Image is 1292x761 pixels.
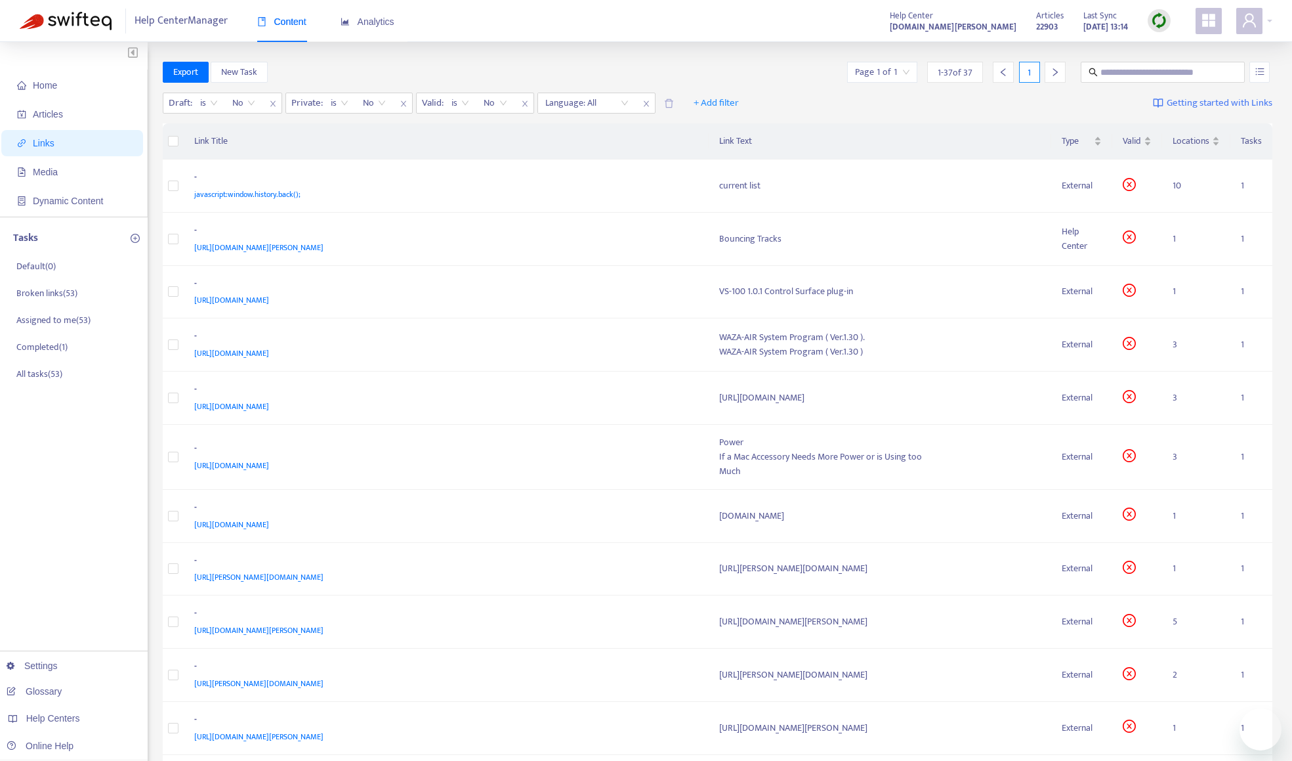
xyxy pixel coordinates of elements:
span: Home [33,80,57,91]
p: All tasks ( 53 ) [16,367,62,381]
span: close-circle [1123,561,1136,574]
div: current list [719,179,1041,193]
a: Getting started with Links [1153,93,1272,114]
th: Tasks [1230,123,1272,160]
span: Help Centers [26,713,80,724]
div: Much [719,464,1041,479]
div: - [194,329,694,346]
button: + Add filter [684,93,749,114]
span: close-circle [1123,230,1136,244]
div: [URL][DOMAIN_NAME] [719,391,1041,405]
span: account-book [17,110,26,119]
span: close-circle [1123,614,1136,627]
p: Tasks [13,230,38,246]
td: 1 [1230,425,1272,490]
th: Locations [1162,123,1230,160]
span: home [17,81,26,90]
span: No [484,93,507,113]
span: Export [173,65,198,79]
div: - [194,500,694,517]
td: 1 [1230,490,1272,543]
div: External [1062,337,1102,352]
div: - [194,170,694,187]
span: close-circle [1123,720,1136,733]
div: External [1062,721,1102,735]
span: Valid [1123,134,1141,148]
img: image-link [1153,98,1163,108]
div: VS-100 1.0.1 Control Surface plug-in [719,284,1041,299]
div: - [194,382,694,399]
span: is [451,93,469,113]
td: 1 [1230,702,1272,755]
div: - [194,659,694,676]
span: link [17,139,26,148]
a: Online Help [7,741,73,751]
div: [URL][DOMAIN_NAME][PERSON_NAME] [719,721,1041,735]
span: Locations [1173,134,1209,148]
span: file-image [17,167,26,177]
p: Default ( 0 ) [16,259,56,273]
div: [URL][DOMAIN_NAME][PERSON_NAME] [719,615,1041,629]
span: container [17,196,26,206]
td: 1 [1230,596,1272,649]
span: is [331,93,348,113]
td: 1 [1162,543,1230,596]
span: close-circle [1123,508,1136,521]
div: Help Center [1062,225,1102,253]
span: No [232,93,255,113]
a: Glossary [7,686,62,697]
div: Power [719,435,1041,450]
span: New Task [221,65,257,79]
td: 1 [1162,266,1230,319]
div: External [1062,509,1102,523]
div: - [194,712,694,729]
span: plus-circle [131,234,140,243]
iframe: メッセージングウィンドウを開くボタン [1240,708,1282,750]
p: Broken links ( 53 ) [16,286,77,300]
span: right [1051,68,1060,77]
td: 1 [1162,213,1230,266]
span: close [638,96,655,112]
td: 10 [1162,160,1230,213]
td: 1 [1230,649,1272,702]
p: Completed ( 1 ) [16,340,68,354]
div: - [194,223,694,240]
a: [DOMAIN_NAME][PERSON_NAME] [890,19,1016,34]
span: Getting started with Links [1167,96,1272,111]
span: + Add filter [694,95,739,111]
td: 1 [1230,266,1272,319]
img: Swifteq [20,12,112,30]
td: 1 [1230,213,1272,266]
span: close-circle [1123,337,1136,350]
div: External [1062,179,1102,193]
div: - [194,276,694,294]
th: Link Text [709,123,1052,160]
span: left [999,68,1008,77]
div: External [1062,615,1102,629]
div: WAZA-AIR System Program ( Ver.1.30 ) [719,345,1041,359]
span: No [363,93,386,113]
span: close-circle [1123,449,1136,462]
span: unordered-list [1255,67,1264,76]
span: user [1241,12,1257,28]
span: delete [664,98,674,108]
span: close-circle [1123,284,1136,297]
button: unordered-list [1249,62,1270,83]
div: External [1062,668,1102,682]
span: close [395,96,412,112]
span: [URL][DOMAIN_NAME] [194,400,269,413]
div: [URL][PERSON_NAME][DOMAIN_NAME] [719,668,1041,682]
span: Help Center [890,9,933,23]
td: 3 [1162,318,1230,372]
div: - [194,554,694,571]
td: 3 [1162,425,1230,490]
span: 1 - 37 of 37 [938,66,972,79]
span: [URL][DOMAIN_NAME] [194,518,269,531]
span: [URL][DOMAIN_NAME] [194,347,269,360]
span: Articles [1036,9,1064,23]
span: [URL][PERSON_NAME][DOMAIN_NAME] [194,677,323,690]
th: Link Title [184,123,709,160]
span: Links [33,138,54,148]
span: Articles [33,109,63,120]
td: 1 [1162,490,1230,543]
